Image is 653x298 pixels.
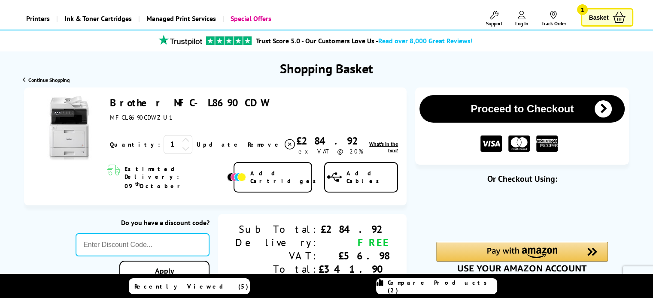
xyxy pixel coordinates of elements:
[581,8,633,27] a: Basket 1
[110,96,268,109] a: Brother MFC-L8690CDW
[515,20,528,27] span: Log In
[129,278,250,294] a: Recently Viewed (5)
[376,278,497,294] a: Compare Products (2)
[508,135,530,152] img: MASTER CARD
[486,11,502,27] a: Support
[436,242,608,272] div: Amazon Pay - Use your Amazon account
[369,141,398,154] span: What's in the box?
[536,135,558,152] img: American Express
[541,11,566,27] a: Track Order
[20,8,56,30] a: Printers
[235,262,319,276] div: Total:
[388,279,497,294] span: Compare Products (2)
[515,11,528,27] a: Log In
[76,233,210,256] input: Enter Discount Code...
[138,8,222,30] a: Managed Print Services
[486,20,502,27] span: Support
[76,218,210,227] div: Do you have a discount code?
[378,36,473,45] span: Read over 8,000 Great Reviews!
[235,249,319,262] div: VAT:
[23,77,70,83] a: Continue Shopping
[589,12,608,23] span: Basket
[134,283,249,290] span: Recently Viewed (5)
[248,141,282,148] span: Remove
[110,114,173,121] span: MFCL8690CDWZU1
[250,169,321,185] span: Add Cartridges
[28,77,70,83] span: Continue Shopping
[248,138,296,151] a: Delete item from your basket
[56,8,138,30] a: Ink & Toner Cartridges
[110,141,160,148] span: Quantity:
[319,223,389,236] div: £284.92
[365,141,398,154] a: lnk_inthebox
[235,223,319,236] div: Sub Total:
[119,261,210,281] a: Apply
[206,36,252,45] img: trustpilot rating
[296,134,365,147] div: £284.92
[125,165,225,190] span: Estimated Delivery: 09 October
[419,95,625,123] button: Proceed to Checkout
[480,135,502,152] img: VISA
[319,236,389,249] div: FREE
[436,198,608,227] iframe: PayPal
[222,8,278,30] a: Special Offers
[346,169,398,185] span: Add Cables
[256,36,473,45] a: Trust Score 5.0 - Our Customers Love Us -Read over 8,000 Great Reviews!
[280,60,373,77] h1: Shopping Basket
[227,173,246,181] img: Add Cartridges
[319,249,389,262] div: £56.98
[415,173,629,184] div: Or Checkout Using:
[197,141,241,148] a: Update
[298,147,363,155] span: ex VAT @ 20%
[235,236,319,249] div: Delivery:
[135,181,140,187] sup: th
[155,35,206,45] img: trustpilot rating
[37,96,101,160] img: Brother MFC-L8690CDW
[319,262,389,276] div: £341.90
[577,4,588,15] span: 1
[64,8,132,30] span: Ink & Toner Cartridges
